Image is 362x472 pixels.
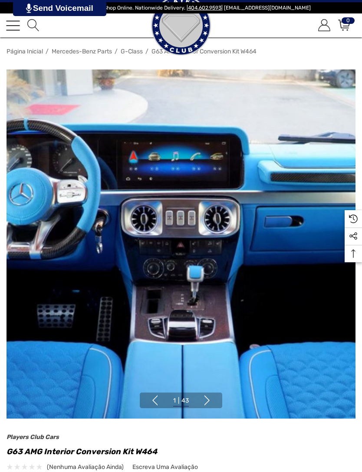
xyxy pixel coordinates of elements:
[7,69,355,419] img: Mercedes G Wagon Interior Kit
[7,445,355,459] h1: G63 AMG Interior Conversion Kit W464
[349,232,358,241] svg: Social Media
[132,463,198,471] span: Escreva uma avaliação
[27,19,39,31] svg: Pesquisar
[173,397,176,404] span: 1
[7,433,59,441] a: Players Club Cars
[178,397,179,404] span: |
[6,19,20,33] a: Toggle menu
[51,5,311,11] span: Vehicle Marketplace. Shop Online. Nationwide Delivery. | | [EMAIL_ADDRESS][DOMAIN_NAME]
[121,48,143,55] a: G-Class
[202,395,212,406] button: Ir para o slide 2 de 43
[26,20,39,31] a: Pesquisar
[342,17,355,24] span: 0
[52,48,112,55] a: Mercedes-Benz Parts
[6,25,20,26] span: Toggle menu
[345,249,362,258] svg: Top
[7,48,43,55] a: Página inicial
[7,44,355,59] nav: Breadcrumb
[150,395,160,406] button: Ir para o slide 43 de 43
[188,5,221,11] a: 404.602.9593
[349,215,358,223] svg: Recently Viewed
[317,20,330,31] a: Entrar
[338,19,350,31] svg: Review Your Cart
[318,19,330,31] svg: Conta
[337,20,350,31] a: Carrinho com 0 itens
[173,396,189,406] button: Ir para o slide 1 de 43, Ativo
[26,3,32,13] img: PjwhLS0gR2VuZXJhdG9yOiBHcmF2aXQuaW8gLS0+PHN2ZyB4bWxucz0iaHR0cDovL3d3dy53My5vcmcvMjAwMC9zdmciIHhtb...
[181,397,189,404] span: 43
